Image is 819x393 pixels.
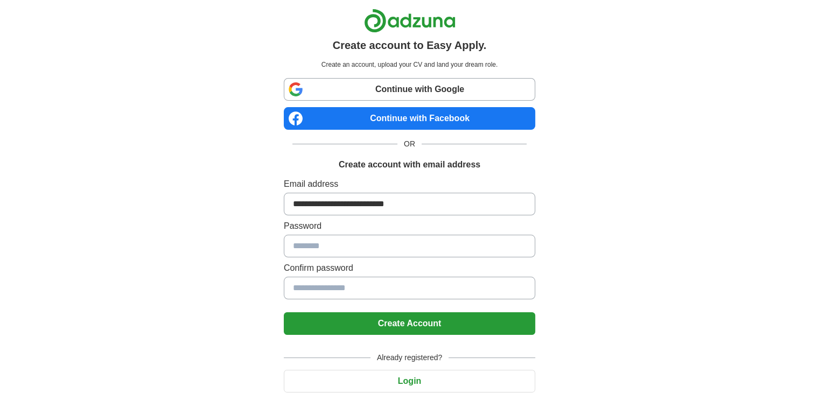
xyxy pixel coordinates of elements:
p: Create an account, upload your CV and land your dream role. [286,60,533,69]
h1: Create account to Easy Apply. [333,37,487,53]
img: Adzuna logo [364,9,456,33]
label: Confirm password [284,262,535,275]
a: Continue with Facebook [284,107,535,130]
a: Continue with Google [284,78,535,101]
h1: Create account with email address [339,158,480,171]
button: Login [284,370,535,392]
button: Create Account [284,312,535,335]
label: Email address [284,178,535,191]
span: OR [397,138,422,150]
span: Already registered? [370,352,449,363]
label: Password [284,220,535,233]
a: Login [284,376,535,385]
